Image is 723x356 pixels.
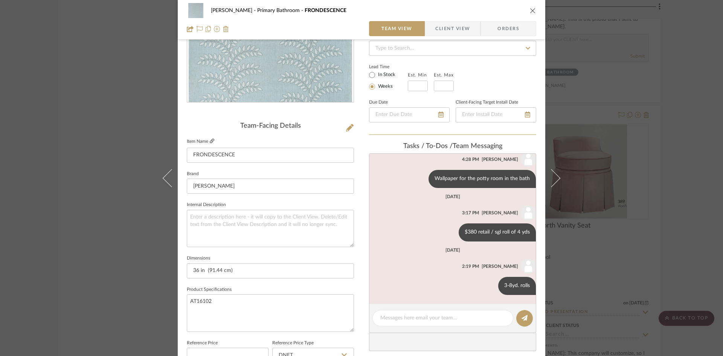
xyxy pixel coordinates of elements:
img: user_avatar.png [521,152,536,167]
mat-radio-group: Select item type [369,70,408,91]
div: Team-Facing Details [187,122,354,130]
div: [DATE] [445,194,460,199]
label: Weeks [377,83,393,90]
span: [PERSON_NAME] [211,8,257,13]
div: [PERSON_NAME] [482,156,518,163]
label: In Stock [377,72,395,78]
span: Tasks / To-Dos / [403,143,453,150]
span: Team View [381,21,412,36]
label: Dimensions [187,257,210,260]
div: $380 retail / sgl roll of 4 yds [459,223,536,241]
button: close [529,7,536,14]
img: user_avatar.png [521,205,536,220]
div: [PERSON_NAME] [482,263,518,270]
span: Orders [489,21,528,36]
div: 3-8yd. rolls [498,277,536,295]
div: 4:28 PM [462,156,479,163]
label: Reference Price [187,341,218,345]
img: Remove from project [223,26,229,32]
label: Est. Max [434,72,454,78]
label: Brand [187,172,199,176]
img: user_avatar.png [521,259,536,274]
input: Enter the dimensions of this item [187,263,354,278]
span: Client View [435,21,470,36]
span: FRONDESCENCE [305,8,346,13]
input: Enter Brand [187,179,354,194]
label: Item Name [187,138,214,145]
label: Lead Time [369,63,408,70]
label: Internal Description [187,203,226,207]
div: Wallpaper for the potty room in the bath [429,170,536,188]
label: Product Specifications [187,288,232,292]
span: Primary Bathroom [257,8,305,13]
input: Enter Due Date [369,107,450,122]
img: c659fcd9-cd2f-472e-ad4a-b2f6e10673eb_48x40.jpg [187,3,205,18]
div: [PERSON_NAME] [482,209,518,216]
label: Est. Min [408,72,427,78]
input: Enter Install Date [456,107,536,122]
label: Due Date [369,101,388,104]
input: Enter Item Name [187,148,354,163]
div: [DATE] [445,248,460,253]
input: Type to Search… [369,41,536,56]
div: team Messaging [369,142,536,151]
label: Reference Price Type [272,341,314,345]
label: Client-Facing Target Install Date [456,101,518,104]
div: 2:19 PM [462,263,479,270]
div: 3:17 PM [462,209,479,216]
